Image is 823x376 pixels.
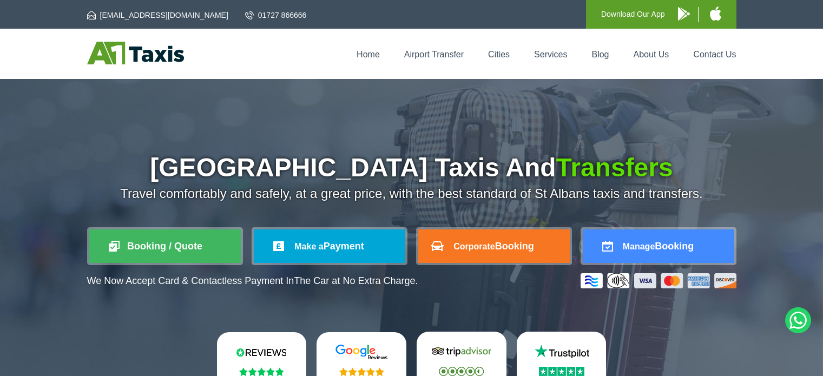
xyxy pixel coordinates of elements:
[254,229,405,263] a: Make aPayment
[529,344,594,360] img: Trustpilot
[87,186,736,201] p: Travel comfortably and safely, at a great price, with the best standard of St Albans taxis and tr...
[534,50,567,59] a: Services
[87,10,228,21] a: [EMAIL_ADDRESS][DOMAIN_NAME]
[539,367,584,376] img: Stars
[294,275,418,286] span: The Car at No Extra Charge.
[591,50,609,59] a: Blog
[229,344,294,360] img: Reviews.io
[418,229,570,263] a: CorporateBooking
[439,367,484,376] img: Stars
[245,10,307,21] a: 01727 866666
[429,344,494,360] img: Tripadvisor
[634,50,669,59] a: About Us
[294,242,323,251] span: Make a
[404,50,464,59] a: Airport Transfer
[87,42,184,64] img: A1 Taxis St Albans LTD
[710,6,721,21] img: A1 Taxis iPhone App
[239,367,284,376] img: Stars
[357,50,380,59] a: Home
[556,153,673,182] span: Transfers
[623,242,655,251] span: Manage
[339,367,384,376] img: Stars
[693,50,736,59] a: Contact Us
[87,275,418,287] p: We Now Accept Card & Contactless Payment In
[329,344,394,360] img: Google
[675,352,818,376] iframe: chat widget
[89,229,241,263] a: Booking / Quote
[678,7,690,21] img: A1 Taxis Android App
[583,229,734,263] a: ManageBooking
[601,8,665,21] p: Download Our App
[453,242,495,251] span: Corporate
[581,273,736,288] img: Credit And Debit Cards
[488,50,510,59] a: Cities
[87,155,736,181] h1: [GEOGRAPHIC_DATA] Taxis And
